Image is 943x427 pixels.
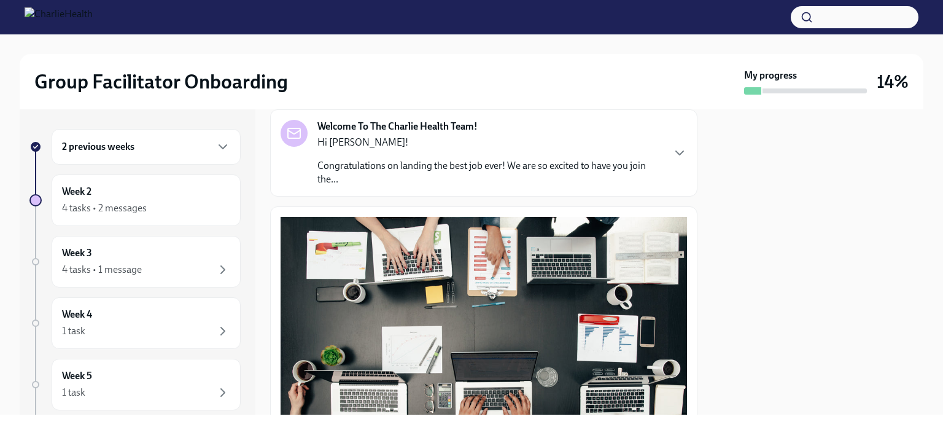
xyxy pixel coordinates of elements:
a: Week 34 tasks • 1 message [29,236,241,288]
a: Week 41 task [29,297,241,349]
p: Hi [PERSON_NAME]! [317,136,662,149]
h6: Week 4 [62,308,92,321]
strong: My progress [744,69,797,82]
div: 1 task [62,324,85,338]
div: 2 previous weeks [52,129,241,165]
h3: 14% [877,71,909,93]
h6: Week 2 [62,185,91,198]
div: 4 tasks • 1 message [62,263,142,276]
h6: Week 3 [62,246,92,260]
p: Congratulations on landing the best job ever! We are so excited to have you join the... [317,159,662,186]
div: 1 task [62,386,85,399]
div: 4 tasks • 2 messages [62,202,147,215]
a: Week 51 task [29,359,241,410]
strong: Welcome To The Charlie Health Team! [317,120,478,133]
h6: Week 5 [62,369,92,383]
h2: Group Facilitator Onboarding [34,69,288,94]
a: Week 24 tasks • 2 messages [29,174,241,226]
h6: 2 previous weeks [62,140,134,154]
img: CharlieHealth [25,7,93,27]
